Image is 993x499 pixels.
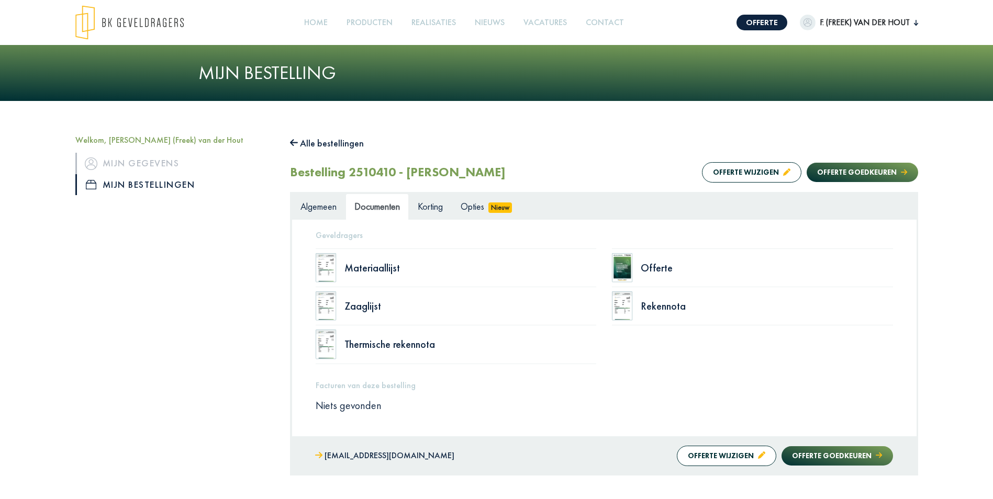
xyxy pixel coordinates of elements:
[418,200,443,212] span: Korting
[85,157,97,170] img: icon
[800,15,816,30] img: dummypic.png
[300,200,337,212] span: Algemeen
[300,11,332,35] a: Home
[316,291,337,321] img: doc
[471,11,509,35] a: Nieuws
[702,162,801,183] button: Offerte wijzigen
[290,135,364,152] button: Alle bestellingen
[316,330,337,359] img: doc
[800,15,918,30] button: F. (Freek) van der Hout
[86,180,96,189] img: icon
[75,153,274,174] a: iconMijn gegevens
[75,5,184,40] img: logo
[316,230,893,240] h5: Geveldragers
[782,446,892,466] button: Offerte goedkeuren
[316,253,337,282] img: doc
[342,11,397,35] a: Producten
[344,263,597,273] div: Materiaallijst
[407,11,460,35] a: Realisaties
[816,16,914,29] span: F. (Freek) van der Hout
[641,301,893,311] div: Rekennota
[75,135,274,145] h5: Welkom, [PERSON_NAME] (Freek) van der Hout
[519,11,571,35] a: Vacatures
[612,291,633,321] img: doc
[315,448,454,463] a: [EMAIL_ADDRESS][DOMAIN_NAME]
[461,200,484,212] span: Opties
[354,200,400,212] span: Documenten
[582,11,628,35] a: Contact
[290,165,506,180] h2: Bestelling 2510410 - [PERSON_NAME]
[677,446,776,466] button: Offerte wijzigen
[308,399,901,412] div: Niets gevonden
[641,263,893,273] div: Offerte
[292,194,917,219] ul: Tabs
[737,15,787,30] a: Offerte
[807,163,918,182] button: Offerte goedkeuren
[488,202,512,213] span: Nieuw
[198,62,795,84] h1: Mijn bestelling
[612,253,633,282] img: doc
[344,301,597,311] div: Zaaglijst
[344,339,597,349] div: Thermische rekennota
[75,174,274,195] a: iconMijn bestellingen
[316,380,893,390] h5: Facturen van deze bestelling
